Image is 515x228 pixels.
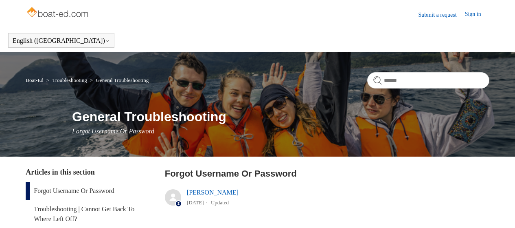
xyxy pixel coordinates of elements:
span: Articles in this section [26,168,94,176]
a: General Troubleshooting [96,77,149,83]
span: Forgot Username Or Password [72,128,154,135]
input: Search [367,72,489,89]
a: Submit a request [419,11,465,19]
time: 05/20/2025, 12:58 [187,199,204,206]
img: Boat-Ed Help Center home page [26,5,90,21]
li: Boat-Ed [26,77,45,83]
a: Forgot Username Or Password [26,182,142,200]
a: Sign in [465,10,489,20]
a: [PERSON_NAME] [187,189,239,196]
a: Troubleshooting | Cannot Get Back To Where Left Off? [26,200,142,228]
h2: Forgot Username Or Password [165,167,489,180]
li: Troubleshooting [45,77,88,83]
a: Boat-Ed [26,77,43,83]
button: English ([GEOGRAPHIC_DATA]) [13,37,110,44]
h1: General Troubleshooting [72,107,489,126]
a: Troubleshooting [52,77,87,83]
li: Updated [211,199,229,206]
li: General Troubleshooting [88,77,149,83]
